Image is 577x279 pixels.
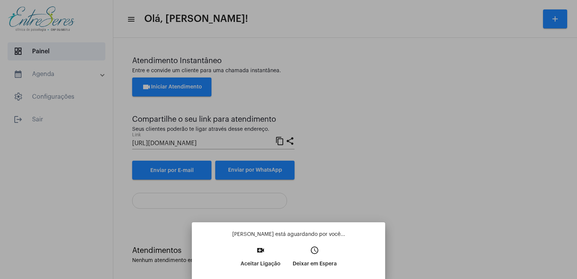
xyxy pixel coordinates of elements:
[310,246,319,255] mat-icon: access_time
[293,257,337,271] p: Deixar em Espera
[198,231,379,238] p: [PERSON_NAME] está aguardando por você...
[287,243,343,276] button: Deixar em Espera
[235,243,287,276] button: Aceitar Ligação
[241,257,281,271] p: Aceitar Ligação
[256,246,265,255] mat-icon: video_call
